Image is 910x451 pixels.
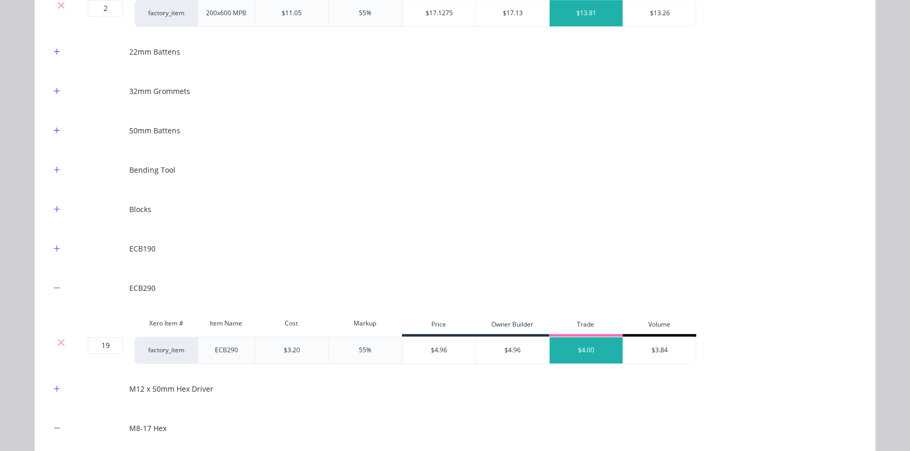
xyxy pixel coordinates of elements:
[129,243,156,254] div: ECB190
[549,316,623,337] div: Trade
[475,316,549,337] div: Owner Builder
[129,46,180,57] div: 22mm Battens
[198,337,255,364] div: ECB290
[255,313,328,334] div: Cost
[284,345,300,355] div: $3.20
[402,316,475,337] div: Price
[359,345,371,355] div: 55%
[476,337,550,363] div: $4.96
[623,316,696,337] div: Volume
[129,164,175,175] div: Bending Tool
[129,204,151,215] div: Blocks
[198,313,255,334] div: Item Name
[282,8,302,18] div: $11.05
[328,313,402,334] div: Markup
[402,337,476,363] div: $4.96
[135,337,198,364] div: factory_item
[129,383,213,394] div: M12 x 50mm Hex Driver
[129,282,156,293] div: ECB290
[88,337,123,354] input: ?
[129,125,180,136] div: 50mm Battens
[129,423,167,434] div: M8-17 Hex
[135,313,198,334] div: Xero Item #
[359,8,371,18] div: 55%
[550,337,623,363] div: $4.00
[623,337,697,363] div: $3.84
[129,86,190,97] div: 32mm Grommets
